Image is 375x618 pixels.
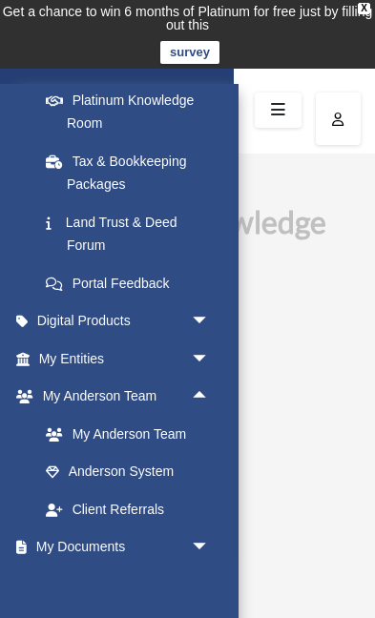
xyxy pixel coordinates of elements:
[191,340,229,379] span: arrow_drop_down
[191,302,229,341] span: arrow_drop_down
[27,453,239,491] a: Anderson System
[13,378,239,416] a: My Anderson Teamarrow_drop_up
[358,3,370,14] div: close
[13,302,239,340] a: Digital Productsarrow_drop_down
[13,340,239,378] a: My Entitiesarrow_drop_down
[27,203,239,264] a: Land Trust & Deed Forum
[13,528,239,566] a: My Documentsarrow_drop_down
[27,81,229,142] a: Platinum Knowledge Room
[27,264,239,302] a: Portal Feedback
[27,490,239,528] a: Client Referrals
[160,41,219,64] a: survey
[27,142,239,203] a: Tax & Bookkeeping Packages
[191,378,229,417] span: arrow_drop_up
[27,415,239,453] a: My Anderson Team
